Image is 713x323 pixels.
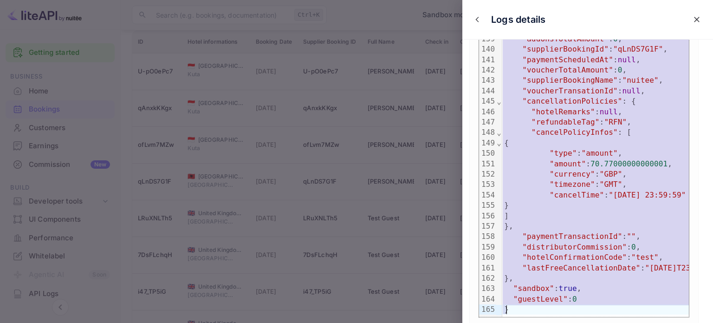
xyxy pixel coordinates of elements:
[479,242,496,252] div: 159
[522,86,617,95] span: "voucherTransationId"
[622,76,659,85] span: "nuitee"
[550,180,595,189] span: "timezone"
[550,191,604,199] span: "cancelTime"
[513,284,554,293] span: "sandbox"
[604,118,627,126] span: "RFN"
[479,294,496,304] div: 164
[479,283,496,294] div: 163
[479,148,496,158] div: 150
[532,128,618,137] span: "cancelPolicyInfos"
[522,76,617,85] span: "supplierBookingName"
[479,304,496,315] div: 165
[479,138,496,148] div: 149
[522,253,627,262] span: "hotelConfirmationCode"
[479,107,496,117] div: 146
[496,138,502,147] span: Fold line
[559,284,577,293] span: true
[550,149,577,158] span: "type"
[479,263,496,273] div: 161
[479,86,496,96] div: 144
[479,169,496,179] div: 152
[479,231,496,242] div: 158
[618,66,622,74] span: 0
[522,55,613,64] span: "paymentScheduledAt"
[479,273,496,283] div: 162
[522,232,622,241] span: "paymentTransactionId"
[479,65,496,75] div: 142
[522,264,640,272] span: "lastFreeCancellationDate"
[581,149,617,158] span: "amount"
[522,243,627,251] span: "distributorCommission"
[479,200,496,211] div: 155
[627,232,636,241] span: ""
[479,252,496,263] div: 160
[479,44,496,54] div: 140
[550,159,586,168] span: "amount"
[479,190,496,200] div: 154
[532,118,600,126] span: "refundableTag"
[491,13,545,26] p: Logs details
[550,170,595,178] span: "currency"
[479,159,496,169] div: 151
[479,179,496,190] div: 153
[609,191,686,199] span: "[DATE] 23:59:59"
[590,159,668,168] span: 70.77000000000001
[470,13,484,26] button: close
[522,34,609,43] span: "addonsTotalAmount"
[479,96,496,106] div: 145
[631,253,659,262] span: "test"
[600,170,622,178] span: "GBP"
[613,34,618,43] span: 0
[613,45,663,53] span: "qLnDS7G1F"
[513,295,568,303] span: "guestLevel"
[522,66,613,74] span: "voucherTotalAmount"
[688,11,705,28] button: close
[479,75,496,86] div: 143
[600,107,618,116] span: null
[572,295,577,303] span: 0
[522,97,622,105] span: "cancellationPolicies"
[479,117,496,127] div: 147
[479,127,496,138] div: 148
[479,55,496,65] div: 141
[496,128,502,137] span: Fold line
[622,86,641,95] span: null
[522,45,609,53] span: "supplierBookingId"
[479,221,496,231] div: 157
[496,97,502,106] span: Fold line
[618,55,636,64] span: null
[631,243,636,251] span: 0
[532,107,595,116] span: "hotelRemarks"
[479,211,496,221] div: 156
[600,180,622,189] span: "GMT"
